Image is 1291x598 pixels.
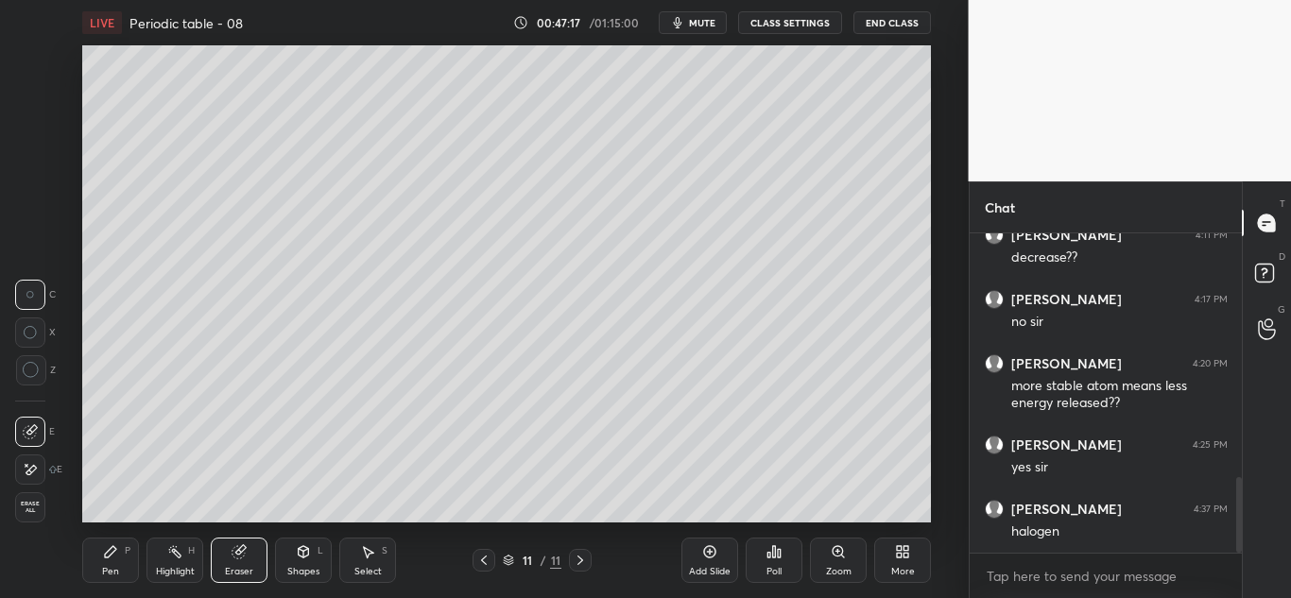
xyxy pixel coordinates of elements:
div: 4:20 PM [1193,358,1228,369]
img: default.png [985,226,1004,245]
div: 4:11 PM [1196,230,1228,241]
div: E [15,454,62,485]
div: L [318,546,323,555]
p: D [1279,249,1285,264]
div: Highlight [156,567,195,576]
h4: Periodic table - 08 [129,14,243,32]
span: Erase all [16,501,44,514]
div: more stable atom means less energy released?? [1011,377,1228,413]
p: G [1278,302,1285,316]
div: 4:25 PM [1193,439,1228,451]
div: 4:37 PM [1194,504,1228,515]
img: default.png [985,436,1004,454]
div: Z [15,355,56,385]
div: Add Slide [689,567,731,576]
div: grid [970,233,1243,553]
img: default.png [985,290,1004,309]
div: More [891,567,915,576]
div: no sir [1011,313,1228,332]
span: mute [689,16,715,29]
div: LIVE [82,11,122,34]
h6: [PERSON_NAME] [1011,291,1122,308]
div: Shapes [287,567,319,576]
div: Select [354,567,382,576]
div: E [15,417,55,447]
div: P [125,546,130,555]
div: S [382,546,387,555]
div: Poll [766,567,782,576]
h6: [PERSON_NAME] [1011,227,1122,244]
button: mute [659,11,727,34]
button: End Class [853,11,931,34]
div: Pen [102,567,119,576]
h6: [PERSON_NAME] [1011,501,1122,518]
div: H [188,546,195,555]
div: 4:17 PM [1195,294,1228,305]
div: 11 [518,555,537,566]
div: Eraser [225,567,253,576]
h6: [PERSON_NAME] [1011,436,1122,453]
div: yes sir [1011,458,1228,477]
div: / [541,555,546,566]
div: X [15,317,56,348]
img: default.png [985,354,1004,373]
div: C [15,280,56,310]
div: decrease?? [1011,248,1228,267]
button: CLASS SETTINGS [738,11,842,34]
p: Chat [970,182,1030,232]
img: default.png [985,500,1004,519]
h6: [PERSON_NAME] [1011,355,1122,372]
div: 11 [550,552,561,569]
p: T [1280,196,1285,211]
div: Zoom [826,567,852,576]
div: halogen [1011,522,1228,541]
